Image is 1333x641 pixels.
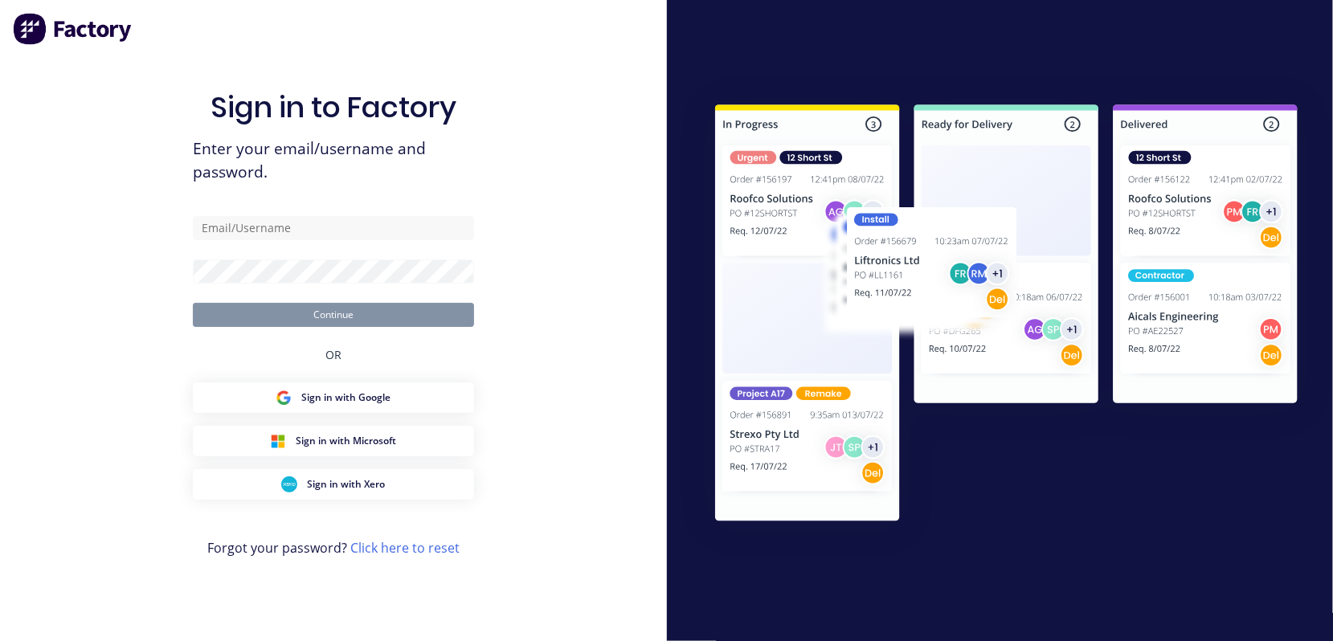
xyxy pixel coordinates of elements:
button: Microsoft Sign inSign in with Microsoft [193,426,474,456]
img: Microsoft Sign in [270,433,286,449]
button: Continue [193,303,474,327]
span: Sign in with Google [301,390,390,405]
button: Xero Sign inSign in with Xero [193,469,474,500]
img: Xero Sign in [281,476,297,492]
input: Email/Username [193,216,474,240]
span: Sign in with Microsoft [296,434,396,448]
span: Forgot your password? [207,538,460,557]
h1: Sign in to Factory [211,90,456,125]
span: Sign in with Xero [307,477,385,492]
img: Sign in [680,72,1333,559]
img: Google Sign in [276,390,292,406]
a: Click here to reset [350,539,460,557]
img: Factory [13,13,133,45]
button: Google Sign inSign in with Google [193,382,474,413]
div: OR [325,327,341,382]
span: Enter your email/username and password. [193,137,474,184]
